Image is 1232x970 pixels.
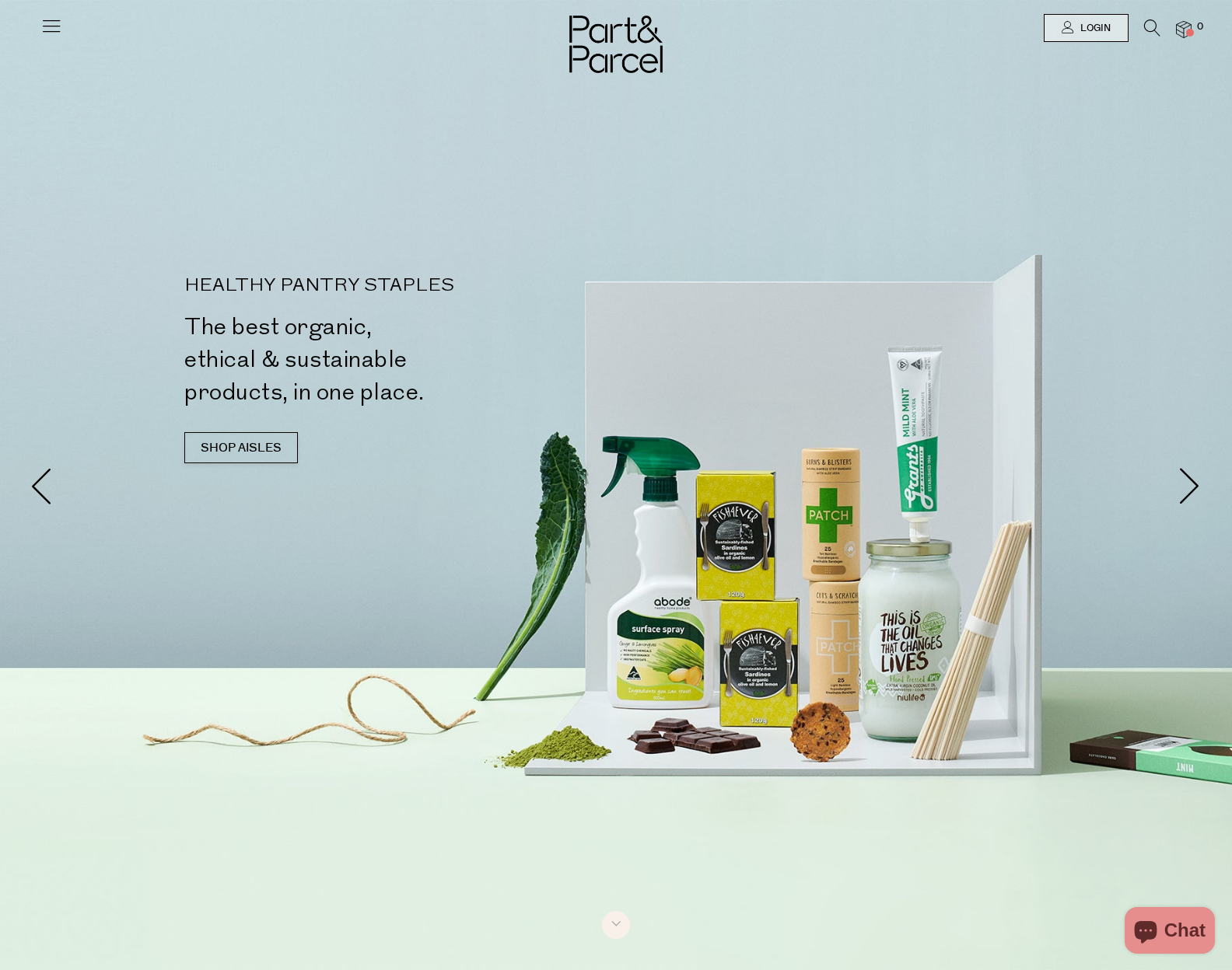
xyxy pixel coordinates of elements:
[1076,22,1111,35] span: Login
[184,277,622,295] p: HEALTHY PANTRY STAPLES
[1044,14,1129,42] a: Login
[1176,21,1192,37] a: 0
[184,432,298,463] a: SHOP AISLES
[1120,907,1220,958] inbox-online-store-chat: Shopify online store chat
[569,16,663,73] img: Part&Parcel
[184,311,622,409] h2: The best organic, ethical & sustainable products, in one place.
[1193,20,1207,34] span: 0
